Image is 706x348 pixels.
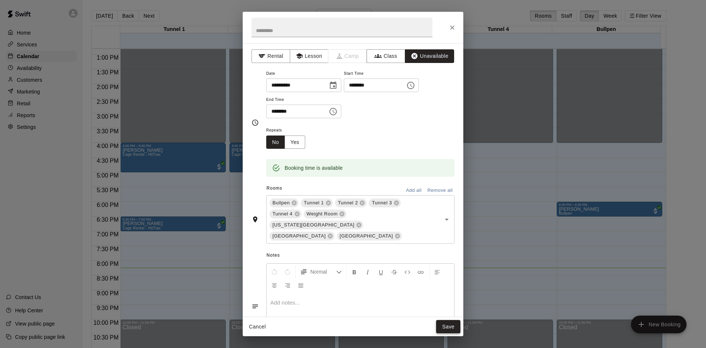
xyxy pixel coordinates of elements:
[446,21,459,34] button: Close
[310,268,336,275] span: Normal
[266,69,341,79] span: Date
[326,104,340,119] button: Choose time, selected time is 10:00 PM
[388,265,400,278] button: Format Strikethrough
[431,265,443,278] button: Left Align
[375,265,387,278] button: Format Underline
[270,232,329,240] span: [GEOGRAPHIC_DATA]
[301,199,327,207] span: Tunnel 1
[268,278,281,292] button: Center Align
[285,136,305,149] button: Yes
[281,278,294,292] button: Right Align
[270,232,335,240] div: [GEOGRAPHIC_DATA]
[436,320,460,334] button: Save
[335,199,361,207] span: Tunnel 2
[270,199,293,207] span: Bullpen
[414,265,427,278] button: Insert Link
[442,214,452,225] button: Open
[270,210,296,218] span: Tunnel 4
[270,210,302,218] div: Tunnel 4
[297,265,345,278] button: Formatting Options
[405,49,454,63] button: Unavailable
[425,185,454,196] button: Remove all
[337,232,402,240] div: [GEOGRAPHIC_DATA]
[328,49,367,63] span: Camps can only be created in the Services page
[295,278,307,292] button: Justify Align
[348,265,361,278] button: Format Bold
[285,161,343,175] div: Booking time is available
[252,303,259,310] svg: Notes
[267,186,282,191] span: Rooms
[369,199,395,207] span: Tunnel 3
[402,185,425,196] button: Add all
[361,265,374,278] button: Format Italics
[268,265,281,278] button: Undo
[266,95,341,105] span: End Time
[281,265,294,278] button: Redo
[267,250,454,261] span: Notes
[301,198,333,207] div: Tunnel 1
[290,49,328,63] button: Lesson
[266,136,305,149] div: outlined button group
[266,126,311,136] span: Repeats
[266,136,285,149] button: No
[344,69,419,79] span: Start Time
[401,265,414,278] button: Insert Code
[252,119,259,126] svg: Timing
[326,78,340,93] button: Choose date, selected date is Sep 17, 2025
[304,210,347,218] div: Weight Room
[270,221,357,229] span: [US_STATE][GEOGRAPHIC_DATA]
[252,49,290,63] button: Rental
[337,232,396,240] span: [GEOGRAPHIC_DATA]
[270,221,363,229] div: [US_STATE][GEOGRAPHIC_DATA]
[367,49,405,63] button: Class
[369,198,401,207] div: Tunnel 3
[246,320,269,334] button: Cancel
[270,198,299,207] div: Bullpen
[403,78,418,93] button: Choose time, selected time is 8:30 PM
[335,198,367,207] div: Tunnel 2
[304,210,341,218] span: Weight Room
[252,216,259,223] svg: Rooms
